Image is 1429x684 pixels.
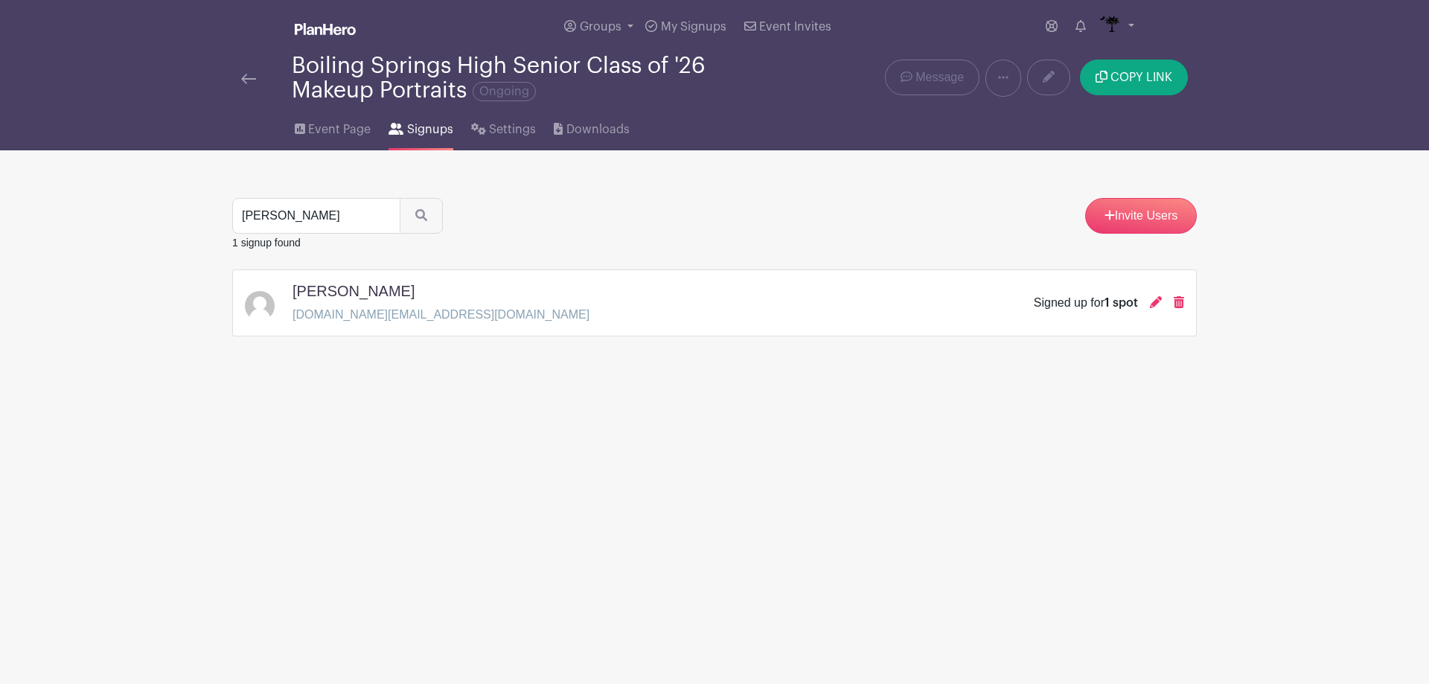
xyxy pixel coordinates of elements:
[295,23,356,35] img: logo_white-6c42ec7e38ccf1d336a20a19083b03d10ae64f83f12c07503d8b9e83406b4c7d.svg
[1110,71,1172,83] span: COPY LINK
[292,306,589,324] p: [DOMAIN_NAME][EMAIL_ADDRESS][DOMAIN_NAME]
[915,68,964,86] span: Message
[407,121,453,138] span: Signups
[566,121,630,138] span: Downloads
[232,237,301,249] small: 1 signup found
[471,103,536,150] a: Settings
[308,121,371,138] span: Event Page
[661,21,726,33] span: My Signups
[759,21,831,33] span: Event Invites
[885,60,979,95] a: Message
[1080,60,1188,95] button: COPY LINK
[292,282,415,300] h5: [PERSON_NAME]
[232,198,400,234] input: Search Signups
[473,82,536,101] span: Ongoing
[245,291,275,321] img: default-ce2991bfa6775e67f084385cd625a349d9dcbb7a52a09fb2fda1e96e2d18dcdb.png
[241,74,256,84] img: back-arrow-29a5d9b10d5bd6ae65dc969a981735edf675c4d7a1fe02e03b50dbd4ba3cdb55.svg
[554,103,629,150] a: Downloads
[1104,297,1138,309] span: 1 spot
[580,21,621,33] span: Groups
[389,103,453,150] a: Signups
[489,121,536,138] span: Settings
[292,54,774,103] div: Boiling Springs High Senior Class of '26 Makeup Portraits
[1085,198,1197,234] a: Invite Users
[1098,15,1122,39] img: IMAGES%20logo%20transparenT%20PNG%20s.png
[1034,294,1138,312] div: Signed up for
[295,103,371,150] a: Event Page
